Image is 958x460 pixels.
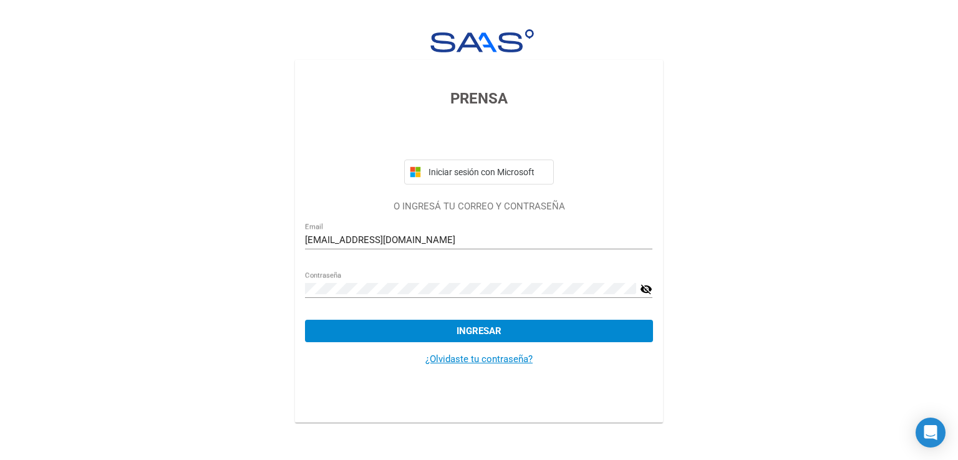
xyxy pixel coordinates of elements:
[398,123,560,151] iframe: Botón Iniciar sesión con Google
[457,325,501,337] span: Ingresar
[404,160,554,184] button: Iniciar sesión con Microsoft
[305,320,652,342] button: Ingresar
[916,418,946,448] div: Open Intercom Messenger
[640,282,652,297] mat-icon: visibility_off
[426,167,548,177] span: Iniciar sesión con Microsoft
[425,353,533,365] a: ¿Olvidaste tu contraseña?
[305,199,652,214] p: O INGRESÁ TU CORREO Y CONTRASEÑA
[305,87,652,110] h3: PRENSA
